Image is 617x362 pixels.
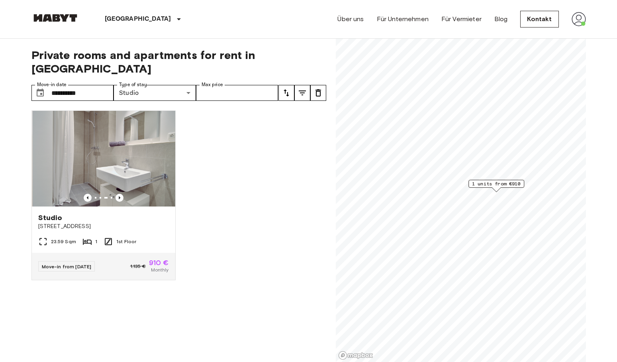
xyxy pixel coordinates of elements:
span: 1.135 € [130,263,146,270]
a: Kontakt [520,11,558,28]
button: Previous image [116,194,123,202]
span: 23.59 Sqm [51,238,76,245]
button: Previous image [84,194,92,202]
label: Type of stay [119,81,147,88]
span: Monthly [151,266,168,273]
a: Previous imagePrevious imageStudio[STREET_ADDRESS]23.59 Sqm11st FloorMove-in from [DATE]1.135 €91... [31,110,176,280]
a: Mapbox logo [338,351,373,360]
img: Marketing picture of unit DE-04-001-013-01H [32,111,176,207]
button: tune [294,85,310,101]
span: 1 [95,238,97,245]
div: Studio [114,85,196,101]
label: Move-in date [37,81,67,88]
a: Über uns [337,14,364,24]
p: [GEOGRAPHIC_DATA] [105,14,171,24]
button: Choose date, selected date is 15 Sep 2025 [32,85,48,101]
span: [STREET_ADDRESS] [38,222,169,230]
div: Map marker [468,180,524,192]
span: 910 € [149,259,169,266]
button: tune [310,85,326,101]
span: Move-in from [DATE] [42,264,92,270]
a: Für Unternehmen [377,14,429,24]
a: Für Vermieter [441,14,482,24]
span: 1st Floor [116,238,136,245]
a: Blog [494,14,508,24]
img: avatar [572,12,586,26]
span: Private rooms and apartments for rent in [GEOGRAPHIC_DATA] [31,48,326,75]
img: Habyt [31,14,79,22]
span: Studio [38,213,63,222]
span: 1 units from €910 [472,180,521,187]
button: tune [278,85,294,101]
label: Max price [202,81,223,88]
